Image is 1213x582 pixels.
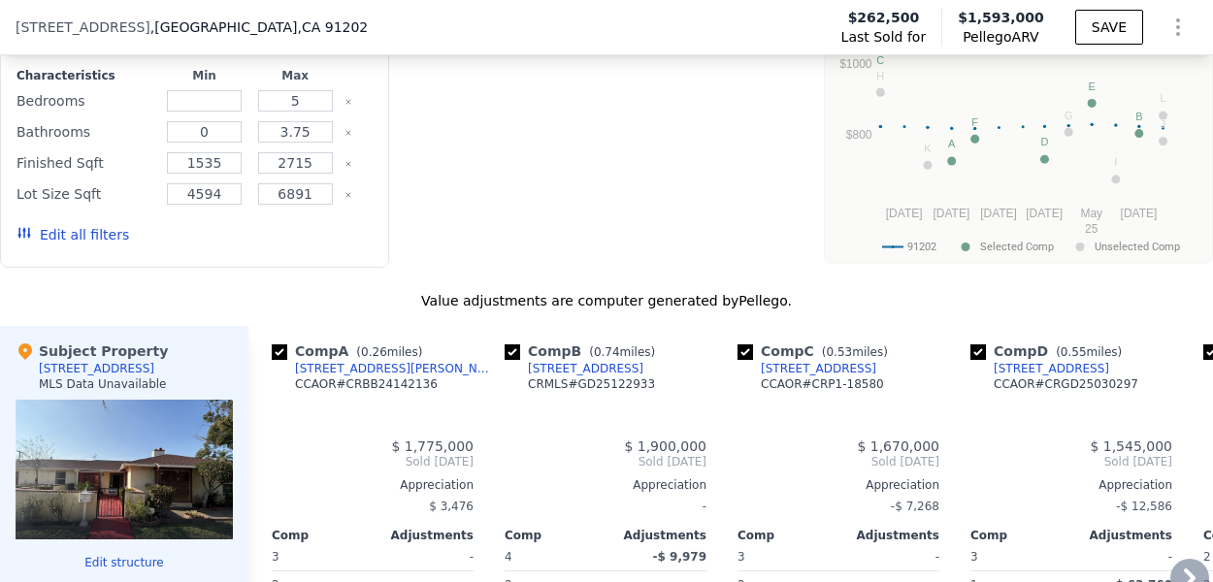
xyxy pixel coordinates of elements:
text: K [924,143,932,154]
span: 3 [738,550,745,564]
button: Edit structure [16,555,233,570]
text: $800 [846,128,872,142]
button: Show Options [1159,8,1197,47]
div: - [1075,543,1172,570]
span: Sold [DATE] [970,454,1172,469]
span: $ 1,670,000 [857,438,939,454]
span: $1,593,000 [958,10,1044,25]
div: Min [163,68,246,83]
text: $1000 [839,57,872,71]
text: A [948,138,956,149]
svg: A chart. [836,16,1200,259]
text: L [1160,92,1165,104]
div: Appreciation [970,477,1172,493]
span: 2 [1203,550,1211,564]
div: Adjustments [838,528,939,543]
div: Adjustments [606,528,706,543]
text: [DATE] [886,207,923,220]
span: 4 [505,550,512,564]
text: B [1135,111,1142,122]
span: -$ 9,979 [653,550,706,564]
span: , [GEOGRAPHIC_DATA] [150,17,368,37]
span: $ 1,900,000 [624,438,706,454]
div: Appreciation [738,477,939,493]
div: MLS Data Unavailable [39,376,167,392]
span: 0.74 [594,345,620,359]
div: Adjustments [373,528,474,543]
a: [STREET_ADDRESS] [970,361,1109,376]
div: CRMLS # GD25122933 [528,376,655,392]
span: 0.26 [361,345,387,359]
div: - [377,543,474,570]
span: 3 [970,550,978,564]
span: $ 1,545,000 [1090,438,1172,454]
button: Clear [344,129,352,137]
div: Subject Property [16,341,168,361]
span: ( miles) [814,345,896,359]
div: Appreciation [272,477,474,493]
div: - [842,543,939,570]
span: 3 [272,550,279,564]
span: 0.55 [1061,345,1087,359]
text: C [876,54,884,66]
div: Comp [272,528,373,543]
div: Max [253,68,337,83]
text: [DATE] [1026,207,1063,220]
div: [STREET_ADDRESS] [994,361,1109,376]
div: Bedrooms [16,87,155,114]
span: ( miles) [348,345,430,359]
div: - [505,493,706,520]
span: Sold [DATE] [272,454,474,469]
span: ( miles) [1048,345,1130,359]
button: Edit all filters [16,225,129,244]
div: Comp C [738,341,896,361]
span: , CA 91202 [297,19,368,35]
text: E [1088,81,1095,92]
span: $262,500 [848,8,920,27]
span: Sold [DATE] [505,454,706,469]
div: [STREET_ADDRESS] [528,361,643,376]
span: Sold [DATE] [738,454,939,469]
text: J [1161,118,1166,130]
div: Adjustments [1071,528,1172,543]
div: [STREET_ADDRESS] [761,361,876,376]
div: Bathrooms [16,118,155,145]
text: [DATE] [933,207,969,220]
a: [STREET_ADDRESS][PERSON_NAME] [272,361,497,376]
text: Selected Comp [980,241,1054,253]
div: Comp [970,528,1071,543]
text: H [876,70,884,81]
button: SAVE [1075,10,1143,45]
div: Comp [505,528,606,543]
button: Clear [344,160,352,168]
text: I [1114,156,1117,168]
span: $ 3,476 [429,500,474,513]
div: CCAOR # CRBB24142136 [295,376,438,392]
span: [STREET_ADDRESS] [16,17,150,37]
div: CCAOR # CRP1-18580 [761,376,884,392]
span: 0.53 [826,345,852,359]
text: D [1041,136,1049,147]
text: [DATE] [980,207,1017,220]
div: [STREET_ADDRESS] [39,361,154,376]
div: Comp [738,528,838,543]
div: Finished Sqft [16,149,155,177]
text: 25 [1085,222,1098,236]
span: -$ 12,586 [1116,500,1172,513]
div: CCAOR # CRGD25030297 [994,376,1138,392]
button: Clear [344,191,352,199]
text: F [971,116,978,128]
div: Comp D [970,341,1130,361]
div: Comp A [272,341,430,361]
div: Characteristics [16,68,155,83]
button: Clear [344,98,352,106]
div: Lot Size Sqft [16,180,155,208]
span: $ 1,775,000 [391,438,474,454]
div: Comp B [505,341,663,361]
span: Last Sold for [841,27,927,47]
text: May [1080,207,1102,220]
div: [STREET_ADDRESS][PERSON_NAME] [295,361,497,376]
text: 91202 [907,241,936,253]
div: Appreciation [505,477,706,493]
